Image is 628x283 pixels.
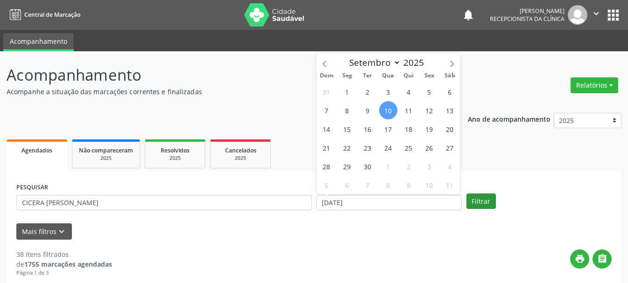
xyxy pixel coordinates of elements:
[419,73,439,79] span: Sex
[400,120,418,138] span: Setembro 18, 2025
[441,138,459,157] span: Setembro 27, 2025
[217,155,264,162] div: 2025
[379,83,397,101] span: Setembro 3, 2025
[420,157,438,175] span: Outubro 3, 2025
[24,11,80,19] span: Central de Marcação
[357,73,378,79] span: Ter
[359,83,377,101] span: Setembro 2, 2025
[338,83,356,101] span: Setembro 1, 2025
[225,146,256,154] span: Cancelados
[379,120,397,138] span: Setembro 17, 2025
[400,157,418,175] span: Outubro 2, 2025
[338,176,356,194] span: Outubro 6, 2025
[317,195,462,211] input: Selecione um intervalo
[398,73,419,79] span: Qui
[16,269,112,277] div: Página 1 de 3
[462,8,475,21] button: notifications
[400,101,418,119] span: Setembro 11, 2025
[570,249,589,269] button: print
[587,5,605,25] button: 
[359,138,377,157] span: Setembro 23, 2025
[568,5,587,25] img: img
[338,120,356,138] span: Setembro 15, 2025
[441,83,459,101] span: Setembro 6, 2025
[345,56,401,69] select: Month
[338,157,356,175] span: Setembro 29, 2025
[441,157,459,175] span: Outubro 4, 2025
[359,157,377,175] span: Setembro 30, 2025
[441,101,459,119] span: Setembro 13, 2025
[379,176,397,194] span: Outubro 8, 2025
[400,138,418,157] span: Setembro 25, 2025
[7,7,80,22] a: Central de Marcação
[420,176,438,194] span: Outubro 10, 2025
[16,180,48,195] label: PESQUISAR
[439,73,460,79] span: Sáb
[400,176,418,194] span: Outubro 9, 2025
[338,101,356,119] span: Setembro 8, 2025
[318,157,336,175] span: Setembro 28, 2025
[7,87,437,97] p: Acompanhe a situação das marcações correntes e finalizadas
[420,138,438,157] span: Setembro 26, 2025
[56,227,67,237] i: keyboard_arrow_down
[16,195,312,211] input: Nome, CNS
[401,56,431,69] input: Year
[359,120,377,138] span: Setembro 16, 2025
[318,176,336,194] span: Outubro 5, 2025
[24,260,112,269] strong: 1755 marcações agendadas
[16,249,112,259] div: 38 itens filtrados
[318,101,336,119] span: Setembro 7, 2025
[420,120,438,138] span: Setembro 19, 2025
[466,193,496,209] button: Filtrar
[318,83,336,101] span: Agosto 31, 2025
[420,83,438,101] span: Setembro 5, 2025
[490,15,564,23] span: Recepcionista da clínica
[597,254,607,264] i: 
[79,146,133,154] span: Não compareceram
[79,155,133,162] div: 2025
[441,120,459,138] span: Setembro 20, 2025
[161,146,190,154] span: Resolvidos
[575,254,585,264] i: print
[441,176,459,194] span: Outubro 11, 2025
[338,138,356,157] span: Setembro 22, 2025
[359,176,377,194] span: Outubro 7, 2025
[593,249,612,269] button: 
[379,157,397,175] span: Outubro 1, 2025
[591,8,601,19] i: 
[16,223,72,240] button: Mais filtroskeyboard_arrow_down
[337,73,357,79] span: Seg
[359,101,377,119] span: Setembro 9, 2025
[7,63,437,87] p: Acompanhamento
[379,101,397,119] span: Setembro 10, 2025
[378,73,398,79] span: Qua
[152,155,198,162] div: 2025
[420,101,438,119] span: Setembro 12, 2025
[318,120,336,138] span: Setembro 14, 2025
[317,73,337,79] span: Dom
[3,33,74,51] a: Acompanhamento
[605,7,621,23] button: apps
[400,83,418,101] span: Setembro 4, 2025
[468,113,550,124] p: Ano de acompanhamento
[379,138,397,157] span: Setembro 24, 2025
[318,138,336,157] span: Setembro 21, 2025
[21,146,52,154] span: Agendados
[571,77,618,93] button: Relatórios
[16,259,112,269] div: de
[490,7,564,15] div: [PERSON_NAME]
